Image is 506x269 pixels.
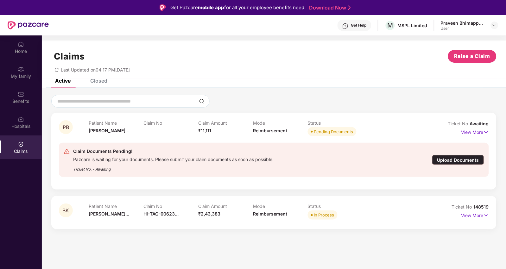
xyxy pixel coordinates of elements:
[73,155,274,162] div: Pazcare is waiting for your documents. Please submit your claim documents as soon as possible.
[8,21,49,29] img: New Pazcare Logo
[448,50,497,63] button: Raise a Claim
[484,212,489,219] img: svg+xml;base64,PHN2ZyB4bWxucz0iaHR0cDovL3d3dy53My5vcmcvMjAwMC9zdmciIHdpZHRoPSIxNyIgaGVpZ2h0PSIxNy...
[351,23,367,28] div: Get Help
[198,211,220,216] span: ₹2,43,383
[492,23,497,28] img: svg+xml;base64,PHN2ZyBpZD0iRHJvcGRvd24tMzJ4MzIiIHhtbG5zPSJodHRwOi8vd3d3LnczLm9yZy8yMDAwL3N2ZyIgd2...
[461,210,489,219] p: View More
[470,121,489,126] span: Awaiting
[198,4,224,10] strong: mobile app
[198,203,253,209] p: Claim Amount
[441,26,485,31] div: User
[143,128,146,133] span: -
[90,78,107,84] div: Closed
[64,148,70,155] img: svg+xml;base64,PHN2ZyB4bWxucz0iaHR0cDovL3d3dy53My5vcmcvMjAwMC9zdmciIHdpZHRoPSIyNCIgaGVpZ2h0PSIyNC...
[474,204,489,210] span: 148519
[342,23,349,29] img: svg+xml;base64,PHN2ZyBpZD0iSGVscC0zMngzMiIgeG1sbnM9Imh0dHA6Ly93d3cudzMub3JnLzIwMDAvc3ZnIiB3aWR0aD...
[55,78,71,84] div: Active
[309,4,349,11] a: Download Now
[199,99,204,104] img: svg+xml;base64,PHN2ZyBpZD0iU2VhcmNoLTMyeDMyIiB4bWxucz0iaHR0cDovL3d3dy53My5vcmcvMjAwMC9zdmciIHdpZH...
[253,120,308,126] p: Mode
[89,211,129,216] span: [PERSON_NAME]...
[314,128,353,135] div: Pending Documents
[452,204,474,210] span: Ticket No
[398,22,427,28] div: MSPL Limited
[54,67,59,72] span: redo
[89,120,143,126] p: Patient Name
[18,41,24,47] img: svg+xml;base64,PHN2ZyBpZD0iSG9tZSIgeG1sbnM9Imh0dHA6Ly93d3cudzMub3JnLzIwMDAvc3ZnIiB3aWR0aD0iMjAiIG...
[18,141,24,147] img: svg+xml;base64,PHN2ZyBpZD0iQ2xhaW0iIHhtbG5zPSJodHRwOi8vd3d3LnczLm9yZy8yMDAwL3N2ZyIgd2lkdGg9IjIwIi...
[170,4,305,11] div: Get Pazcare for all your employee benefits need
[54,51,85,62] h1: Claims
[73,162,274,172] div: Ticket No. - Awaiting
[348,4,351,11] img: Stroke
[253,211,288,216] span: Reimbursement
[160,4,166,11] img: Logo
[198,120,253,126] p: Claim Amount
[18,116,24,122] img: svg+xml;base64,PHN2ZyBpZD0iSG9zcGl0YWxzIiB4bWxucz0iaHR0cDovL3d3dy53My5vcmcvMjAwMC9zdmciIHdpZHRoPS...
[441,20,485,26] div: Praveen Bhimappa Khavatkopp
[314,212,334,218] div: In Process
[73,147,274,155] div: Claim Documents Pending!
[253,203,308,209] p: Mode
[143,120,198,126] p: Claim No
[448,121,470,126] span: Ticket No
[89,203,143,209] p: Patient Name
[18,66,24,72] img: svg+xml;base64,PHN2ZyB3aWR0aD0iMjAiIGhlaWdodD0iMjAiIHZpZXdCb3g9IjAgMCAyMCAyMCIgZmlsbD0ibm9uZSIgeG...
[454,52,490,60] span: Raise a Claim
[61,67,130,72] span: Last Updated on 04:17 PM[DATE]
[308,203,363,209] p: Status
[143,203,198,209] p: Claim No
[484,129,489,136] img: svg+xml;base64,PHN2ZyB4bWxucz0iaHR0cDovL3d3dy53My5vcmcvMjAwMC9zdmciIHdpZHRoPSIxNyIgaGVpZ2h0PSIxNy...
[308,120,363,126] p: Status
[89,128,129,133] span: [PERSON_NAME]...
[63,208,69,213] span: BK
[253,128,288,133] span: Reimbursement
[388,22,393,29] span: M
[143,211,179,216] span: HI-TAG-00623...
[461,127,489,136] p: View More
[432,155,484,165] div: Upload Documents
[18,91,24,97] img: svg+xml;base64,PHN2ZyBpZD0iQmVuZWZpdHMiIHhtbG5zPSJodHRwOi8vd3d3LnczLm9yZy8yMDAwL3N2ZyIgd2lkdGg9Ij...
[198,128,211,133] span: ₹11,111
[63,125,69,130] span: PB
